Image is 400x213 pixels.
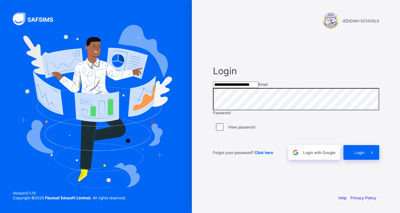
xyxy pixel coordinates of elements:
[350,195,376,200] a: Privacy Policy
[355,150,365,155] span: Login
[255,150,273,155] a: Click here
[45,195,92,200] strong: Flexisaf Edusoft Limited.
[338,195,347,200] a: Help
[13,191,126,195] span: Version 0.1.19
[303,150,335,155] span: Login with Google
[213,110,231,115] span: Password
[13,13,61,25] img: SAFSIMS Logo
[13,195,126,200] span: Copyright © 2025 All rights reserved.
[342,18,379,23] span: JEDIDIAH SCHOOLS
[213,150,273,155] span: Forgot your password?
[20,25,172,188] img: Hero Image
[228,125,255,129] label: View password
[292,149,299,156] img: google.396cfc9801f0270233282035f929180a.svg
[213,65,379,77] span: Login
[258,82,268,87] span: Email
